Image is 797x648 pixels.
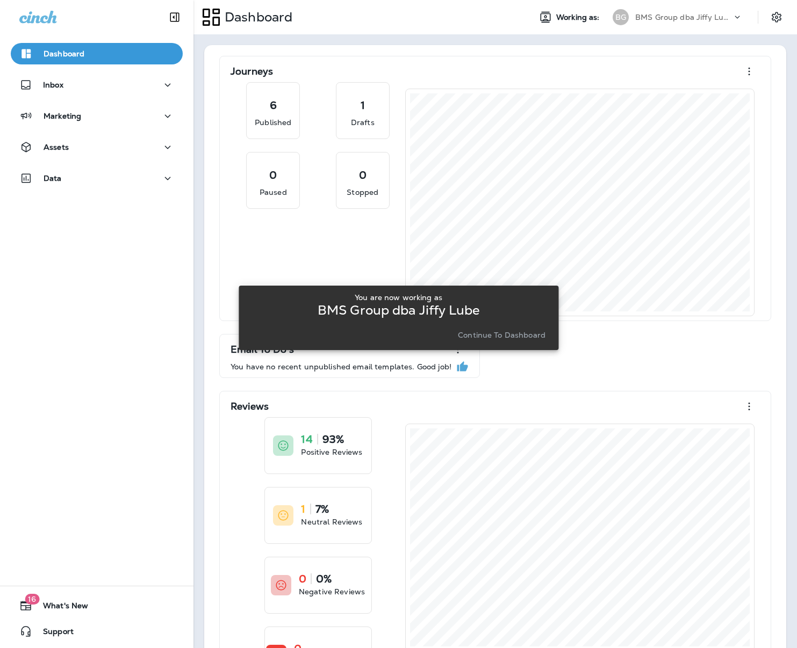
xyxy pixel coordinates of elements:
[556,13,602,22] span: Working as:
[11,621,183,642] button: Support
[44,49,84,58] p: Dashboard
[11,136,183,158] button: Assets
[44,143,69,151] p: Assets
[32,601,88,614] span: What's New
[11,43,183,64] button: Dashboard
[318,306,479,315] p: BMS Group dba Jiffy Lube
[220,9,292,25] p: Dashboard
[231,66,273,77] p: Journeys
[458,331,545,339] p: Continue to Dashboard
[231,401,269,412] p: Reviews
[160,6,190,28] button: Collapse Sidebar
[11,74,183,96] button: Inbox
[32,627,74,640] span: Support
[11,105,183,127] button: Marketing
[355,293,442,302] p: You are now working as
[25,594,39,605] span: 16
[613,9,629,25] div: BG
[767,8,786,27] button: Settings
[231,344,294,355] p: Email To Do's
[231,362,451,371] p: You have no recent unpublished email templates. Good job!
[11,168,183,189] button: Data
[43,81,63,89] p: Inbox
[11,595,183,616] button: 16What's New
[44,174,62,183] p: Data
[635,13,732,21] p: BMS Group dba Jiffy Lube
[44,112,81,120] p: Marketing
[454,327,550,343] button: Continue to Dashboard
